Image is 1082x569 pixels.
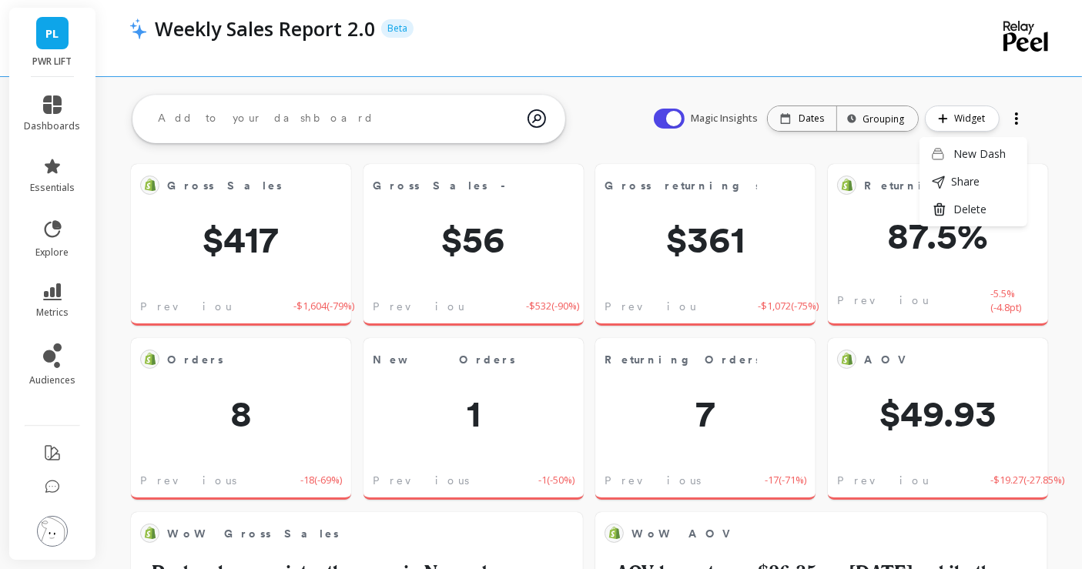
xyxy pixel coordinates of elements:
span: metrics [36,306,69,319]
div: Grouping [851,112,904,126]
span: Gross returning sales [605,175,757,196]
span: -$1,072 ( -75% ) [758,299,819,314]
span: Gross Sales [167,175,293,196]
span: -$19.27 ( -27.85% ) [990,473,1064,488]
span: 87.5% [828,217,1048,254]
span: WoW Gross Sales [167,523,524,544]
span: WoW AOV [631,523,989,544]
span: Delete [953,202,987,217]
span: Previous Week [140,473,293,488]
span: New Orders [373,349,525,370]
span: 7 [595,395,816,432]
span: dashboards [25,120,81,132]
span: Previous Week [837,473,990,488]
span: Gross returning sales [605,178,799,194]
span: $417 [131,221,351,258]
span: -5.5% ( -4.8pt ) [990,286,1039,314]
span: Previous Week [373,473,526,488]
span: AOV [864,352,915,368]
span: Share [951,174,980,189]
span: Gross Sales - New [373,175,525,196]
span: Orders [167,352,223,368]
p: Dates [799,112,824,125]
span: Magic Insights [691,111,761,126]
span: Previous Week [373,299,526,314]
span: Returning Orders [605,349,757,370]
span: AOV [864,349,990,370]
span: -$532 ( -90% ) [526,299,579,314]
span: essentials [30,182,75,194]
span: Returning Order Rate [864,178,1076,194]
p: Weekly Sales Report 2.0 [155,15,375,42]
span: New Orders [373,352,515,368]
span: -$1,604 ( -79% ) [293,299,354,314]
span: Previous Week [605,473,758,488]
span: Widget [954,111,990,126]
img: profile picture [37,516,68,547]
span: Previous Week [837,293,990,308]
span: $49.93 [828,395,1048,432]
span: Previous Week [605,299,758,314]
span: WoW Gross Sales [167,526,339,542]
span: Orders [167,349,293,370]
p: PWR LIFT [25,55,81,68]
span: Gross Sales - New [373,178,599,194]
span: -17 ( -71% ) [765,473,806,488]
span: WoW AOV [631,526,739,542]
span: Gross Sales [167,178,282,194]
span: audiences [29,374,75,387]
span: Previous Week [140,299,293,314]
span: New Dash [953,146,1006,162]
img: header icon [129,18,147,39]
span: 8 [131,395,351,432]
span: PL [46,25,59,42]
img: magic search icon [528,98,546,139]
span: explore [36,246,69,259]
span: $56 [363,221,584,258]
p: Beta [381,19,414,38]
span: $361 [595,221,816,258]
span: Returning Orders [605,352,761,368]
span: -1 ( -50% ) [538,473,574,488]
span: 1 [363,395,584,432]
button: Widget [925,105,1000,132]
span: -18 ( -69% ) [300,473,342,488]
span: Returning Order Rate [864,175,990,196]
